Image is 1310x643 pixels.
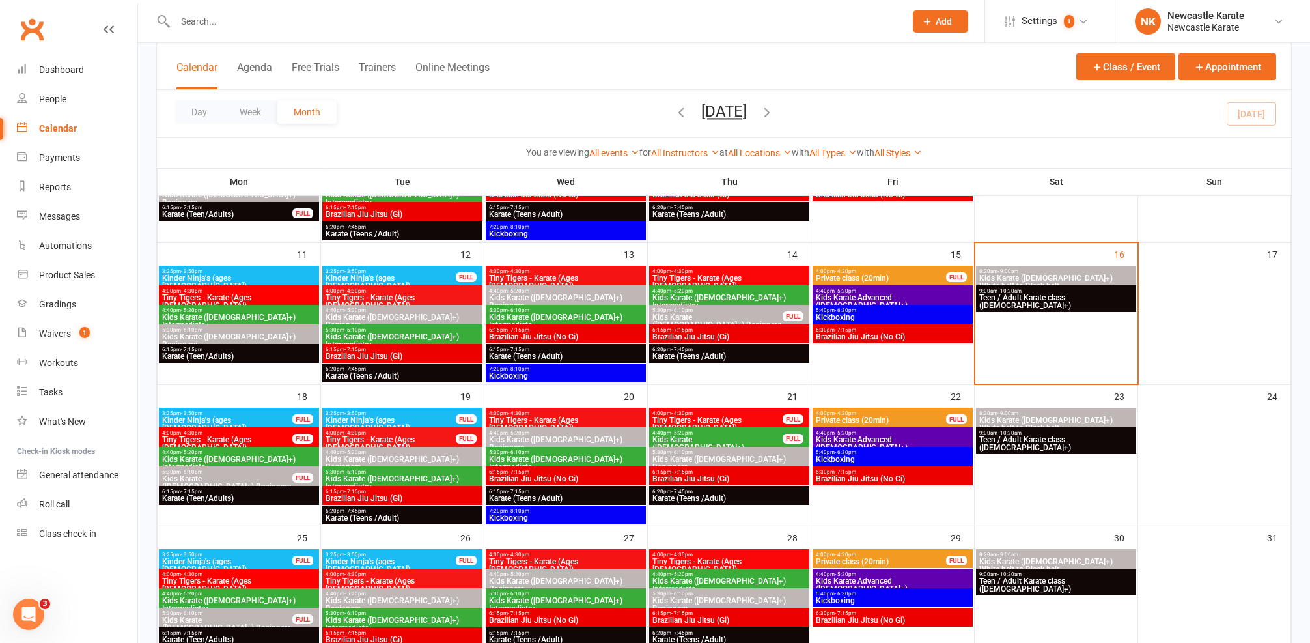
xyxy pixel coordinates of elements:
a: Messages [17,202,137,231]
span: Brazilian Jiu Jitsu (No Gi) [488,475,643,483]
div: Gradings [39,299,76,309]
a: What's New [17,407,137,436]
span: Kids Karate ([DEMOGRAPHIC_DATA]+) Intermediate+ [325,475,480,491]
span: - 5:20pm [344,450,366,455]
div: Messages [39,211,80,221]
div: FULL [292,473,313,483]
span: - 7:15pm [671,327,693,333]
span: - 6:10pm [344,469,366,475]
span: Kickboxing [488,372,643,380]
div: 15 [951,243,974,264]
div: General attendance [39,470,118,480]
span: Tiny Tigers - Karate (Ages [DEMOGRAPHIC_DATA]) [325,294,480,309]
span: - 7:15pm [508,347,529,352]
span: Karate (Teens /Adult) [652,210,807,218]
span: Karate (Teens /Adult) [652,494,807,502]
span: - 7:45pm [671,205,693,210]
span: 6:15pm [325,205,480,210]
span: - 4:30pm [181,430,202,436]
div: Dashboard [39,64,84,75]
a: All Types [809,148,857,158]
span: - 3:50pm [344,552,366,558]
span: Brazilian Jiu Jitsu (No Gi) [488,333,643,341]
th: Thu [648,168,811,195]
div: FULL [946,414,967,424]
span: Kids Karate ([DEMOGRAPHIC_DATA]+) White belt to Black belt [979,274,1134,290]
span: 4:40pm [325,307,480,313]
span: - 3:50pm [181,552,202,558]
span: 6:30pm [815,469,970,475]
div: FULL [292,208,313,218]
span: Kickboxing [488,230,643,238]
div: FULL [456,272,477,282]
span: 6:15pm [652,469,807,475]
span: - 8:10pm [508,224,529,230]
strong: with [857,147,874,158]
span: Tiny Tigers - Karate (Ages [DEMOGRAPHIC_DATA]) [652,416,783,432]
span: - 3:50pm [344,410,366,416]
span: - 5:20pm [671,288,693,294]
div: Product Sales [39,270,95,280]
span: - 9:00am [997,410,1018,416]
button: Agenda [237,61,272,89]
a: Product Sales [17,261,137,290]
span: - 7:15pm [344,347,366,352]
div: 26 [460,526,484,548]
span: Karate (Teen/Adults) [161,494,316,502]
a: Payments [17,143,137,173]
span: 6:20pm [652,489,807,494]
div: FULL [292,414,313,424]
span: 3:25pm [161,552,293,558]
div: 14 [787,243,811,264]
a: Reports [17,173,137,202]
span: Karate (Teens /Adult) [325,372,480,380]
span: Kickboxing [815,313,970,321]
span: - 4:30pm [181,288,202,294]
span: Kids Karate ([DEMOGRAPHIC_DATA]+) Intermediate+ [652,294,807,309]
span: Kids Karate ([DEMOGRAPHIC_DATA]+) Beginners [325,313,480,329]
span: 5:30pm [325,327,480,333]
span: Brazilian Jiu Jitsu (No Gi) [815,191,970,199]
span: Brazilian Jiu Jitsu (Gi) [325,494,480,502]
span: 4:00pm [161,430,293,436]
div: 28 [787,526,811,548]
span: - 4:30pm [344,430,366,436]
span: - 9:00am [997,268,1018,274]
span: Kinder Ninja's (ages [DEMOGRAPHIC_DATA]) [161,274,316,290]
span: - 6:10pm [181,469,202,475]
th: Sat [975,168,1138,195]
span: - 5:20pm [835,430,856,436]
span: 4:00pm [652,410,783,416]
span: - 6:10pm [508,450,529,455]
span: - 7:15pm [181,489,202,494]
span: Kids Karate ([DEMOGRAPHIC_DATA]+) Beginners [652,455,807,471]
span: 4:40pm [815,288,970,294]
span: Kids Karate ([DEMOGRAPHIC_DATA]+) Intermediate+ [325,333,480,349]
a: All Styles [874,148,922,158]
span: - 5:20pm [344,307,366,313]
button: Day [175,100,223,124]
span: Kids Karate ([DEMOGRAPHIC_DATA]+) Intermediate+ [488,313,643,329]
span: Tiny Tigers - Karate (Ages [DEMOGRAPHIC_DATA]) [652,274,807,290]
span: Karate (Teens /Adult) [325,230,480,238]
span: 6:15pm [325,347,480,352]
span: 6:15pm [488,205,643,210]
span: - 4:30pm [508,268,529,274]
span: - 10:20am [997,430,1022,436]
span: 6:15pm [161,347,316,352]
div: What's New [39,416,86,427]
div: Tasks [39,387,63,397]
span: 4:40pm [488,430,643,436]
span: 6:20pm [652,347,807,352]
span: 3:25pm [325,552,456,558]
a: General attendance kiosk mode [17,461,137,490]
strong: with [792,147,809,158]
span: 4:00pm [488,268,643,274]
span: 6:15pm [488,347,643,352]
span: 6:15pm [488,489,643,494]
button: Online Meetings [415,61,490,89]
span: 3:25pm [161,410,293,416]
span: Karate (Teen/Adults) [161,352,316,360]
span: - 5:20pm [181,450,202,455]
span: Tiny Tigers - Karate (Ages [DEMOGRAPHIC_DATA]) [488,274,643,290]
